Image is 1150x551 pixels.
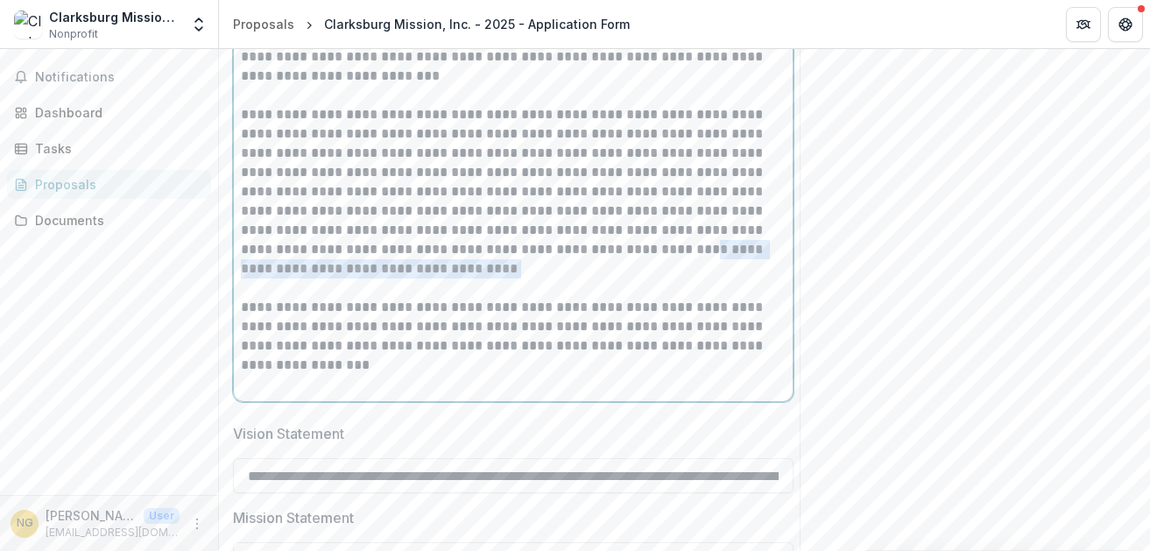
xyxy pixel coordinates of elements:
[144,508,180,524] p: User
[35,70,204,85] span: Notifications
[1066,7,1101,42] button: Partners
[49,8,180,26] div: Clarksburg Mission, Inc.
[7,63,211,91] button: Notifications
[35,211,197,230] div: Documents
[1108,7,1143,42] button: Get Help
[46,506,137,525] p: [PERSON_NAME]
[7,98,211,127] a: Dashboard
[17,518,33,529] div: Natalie Gigliotti
[226,11,637,37] nav: breadcrumb
[226,11,301,37] a: Proposals
[324,15,630,33] div: Clarksburg Mission, Inc. - 2025 - Application Form
[233,15,294,33] div: Proposals
[35,139,197,158] div: Tasks
[233,507,354,528] p: Mission Statement
[7,206,211,235] a: Documents
[49,26,98,42] span: Nonprofit
[7,134,211,163] a: Tasks
[35,103,197,122] div: Dashboard
[7,170,211,199] a: Proposals
[46,525,180,540] p: [EMAIL_ADDRESS][DOMAIN_NAME]
[187,7,211,42] button: Open entity switcher
[35,175,197,194] div: Proposals
[233,423,344,444] p: Vision Statement
[187,513,208,534] button: More
[14,11,42,39] img: Clarksburg Mission, Inc.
